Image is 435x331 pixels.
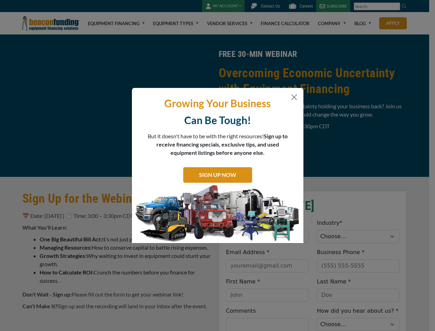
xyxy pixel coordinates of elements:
[183,167,252,183] a: SIGN UP NOW
[290,93,298,101] button: Close
[132,184,303,243] img: subscribe-modal.jpg
[137,113,298,127] p: Can Be Tough!
[147,132,288,157] p: But it doesn't have to be with the right resources!
[156,133,288,156] span: Sign up to receive financing specials, exclusive tips, and used equipment listings before anyone ...
[137,97,298,110] p: Growing Your Business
